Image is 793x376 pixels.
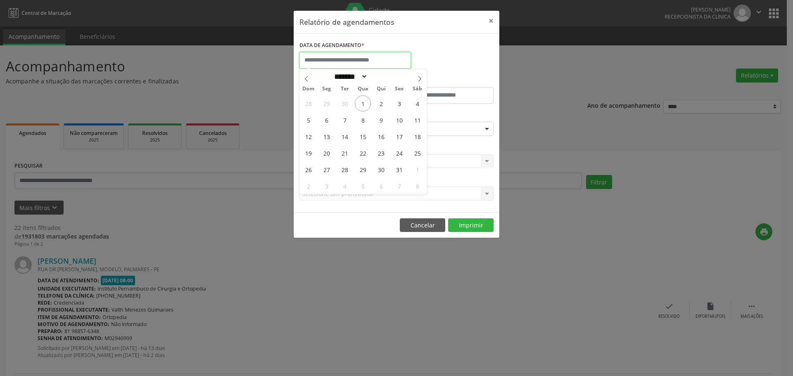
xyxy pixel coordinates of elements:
span: Outubro 12, 2025 [300,128,316,144]
input: Year [368,72,395,81]
span: Novembro 7, 2025 [391,178,407,194]
span: Setembro 29, 2025 [318,95,335,111]
span: Setembro 30, 2025 [337,95,353,111]
span: Outubro 1, 2025 [355,95,371,111]
span: Ter [336,86,354,92]
button: Imprimir [448,218,494,232]
span: Outubro 29, 2025 [355,161,371,177]
span: Outubro 7, 2025 [337,112,353,128]
span: Outubro 8, 2025 [355,112,371,128]
span: Outubro 14, 2025 [337,128,353,144]
span: Outubro 9, 2025 [373,112,389,128]
span: Outubro 22, 2025 [355,145,371,161]
span: Outubro 21, 2025 [337,145,353,161]
span: Outubro 13, 2025 [318,128,335,144]
span: Outubro 3, 2025 [391,95,407,111]
span: Outubro 6, 2025 [318,112,335,128]
span: Outubro 25, 2025 [409,145,425,161]
span: Novembro 6, 2025 [373,178,389,194]
span: Outubro 18, 2025 [409,128,425,144]
span: Outubro 10, 2025 [391,112,407,128]
span: Outubro 19, 2025 [300,145,316,161]
span: Novembro 3, 2025 [318,178,335,194]
span: Outubro 15, 2025 [355,128,371,144]
span: Novembro 2, 2025 [300,178,316,194]
span: Novembro 5, 2025 [355,178,371,194]
span: Outubro 11, 2025 [409,112,425,128]
span: Seg [318,86,336,92]
span: Outubro 27, 2025 [318,161,335,177]
span: Outubro 17, 2025 [391,128,407,144]
span: Outubro 2, 2025 [373,95,389,111]
span: Setembro 28, 2025 [300,95,316,111]
span: Qui [372,86,390,92]
span: Outubro 31, 2025 [391,161,407,177]
span: Outubro 28, 2025 [337,161,353,177]
span: Outubro 5, 2025 [300,112,316,128]
label: DATA DE AGENDAMENTO [299,39,364,52]
span: Outubro 4, 2025 [409,95,425,111]
span: Outubro 26, 2025 [300,161,316,177]
span: Novembro 8, 2025 [409,178,425,194]
span: Sex [390,86,408,92]
span: Sáb [408,86,427,92]
button: Cancelar [400,218,445,232]
span: Novembro 4, 2025 [337,178,353,194]
select: Month [331,72,368,81]
span: Outubro 30, 2025 [373,161,389,177]
span: Novembro 1, 2025 [409,161,425,177]
span: Qua [354,86,372,92]
button: Close [483,11,499,31]
span: Dom [299,86,318,92]
label: ATÉ [399,74,494,87]
h5: Relatório de agendamentos [299,17,394,27]
span: Outubro 23, 2025 [373,145,389,161]
span: Outubro 24, 2025 [391,145,407,161]
span: Outubro 20, 2025 [318,145,335,161]
span: Outubro 16, 2025 [373,128,389,144]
